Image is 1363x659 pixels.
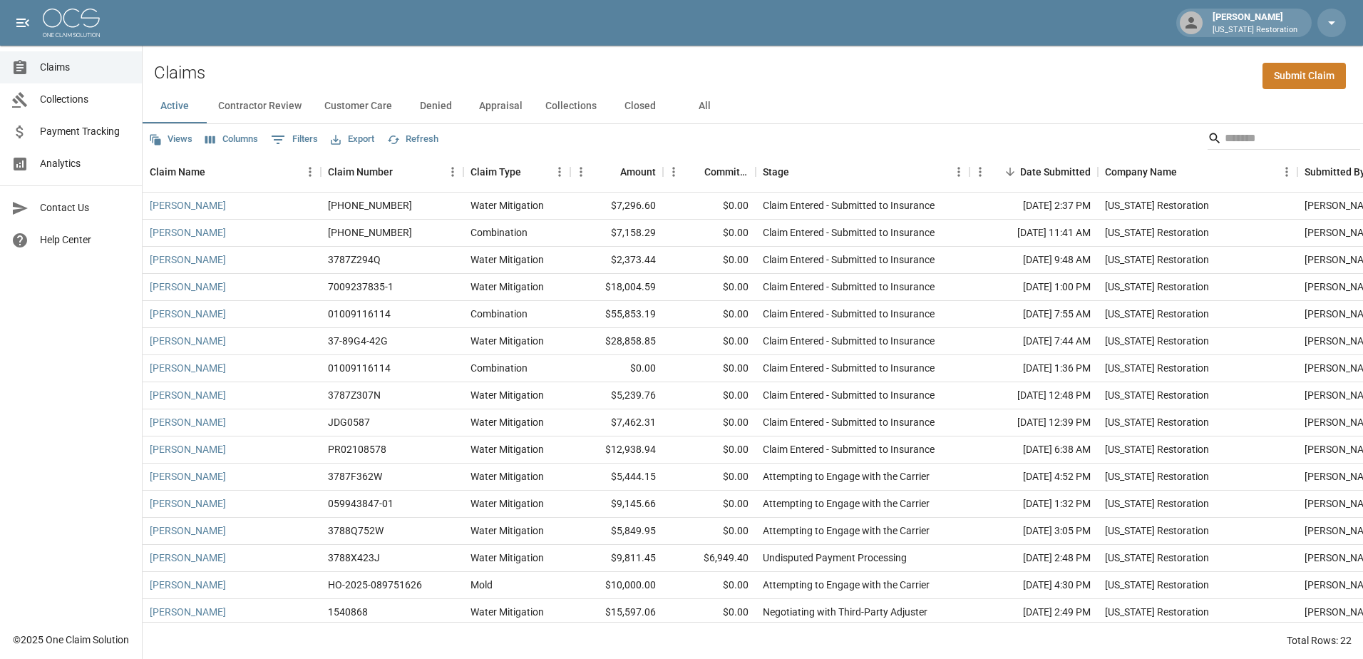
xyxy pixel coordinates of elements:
div: Claim Number [328,152,393,192]
div: 059943847-01 [328,496,394,511]
button: All [672,89,736,123]
div: Company Name [1105,152,1177,192]
a: [PERSON_NAME] [150,415,226,429]
img: ocs-logo-white-transparent.png [43,9,100,37]
div: 01-009-213172 [328,225,412,240]
div: $18,004.59 [570,274,663,301]
div: Oregon Restoration [1105,523,1209,538]
div: Water Mitigation [470,388,544,402]
div: 3787Z307N [328,388,381,402]
div: $6,949.40 [663,545,756,572]
div: $0.00 [663,328,756,355]
div: $0.00 [663,436,756,464]
div: $0.00 [663,491,756,518]
div: Claim Name [150,152,205,192]
div: Committed Amount [663,152,756,192]
div: $9,145.66 [570,491,663,518]
div: Claim Type [470,152,521,192]
div: Claim Name [143,152,321,192]
div: Oregon Restoration [1105,496,1209,511]
div: Oregon Restoration [1105,605,1209,619]
div: 37-89G4-42G [328,334,388,348]
div: Search [1208,127,1360,153]
div: [DATE] 3:05 PM [969,518,1098,545]
div: Water Mitigation [470,523,544,538]
a: [PERSON_NAME] [150,361,226,375]
div: HO-2025-089751626 [328,578,422,592]
a: [PERSON_NAME] [150,496,226,511]
div: Oregon Restoration [1105,442,1209,456]
button: Menu [663,161,684,183]
div: [DATE] 7:44 AM [969,328,1098,355]
div: [DATE] 2:48 PM [969,545,1098,572]
div: Claim Entered - Submitted to Insurance [763,280,935,294]
span: Collections [40,92,130,107]
button: Sort [393,162,413,182]
button: Refresh [384,128,442,150]
button: Menu [969,161,991,183]
a: [PERSON_NAME] [150,280,226,294]
div: Stage [763,152,789,192]
div: [DATE] 2:49 PM [969,599,1098,626]
p: [US_STATE] Restoration [1213,24,1297,36]
div: Water Mitigation [470,280,544,294]
button: Contractor Review [207,89,313,123]
div: Mold [470,578,493,592]
div: [DATE] 1:32 PM [969,491,1098,518]
div: Claim Entered - Submitted to Insurance [763,361,935,375]
div: 3788X423J [328,551,380,565]
div: Claim Entered - Submitted to Insurance [763,252,935,267]
div: [DATE] 12:39 PM [969,409,1098,436]
div: 01009116114 [328,307,391,321]
div: $0.00 [663,220,756,247]
div: Oregon Restoration [1105,225,1209,240]
div: Water Mitigation [470,415,544,429]
div: 3788Q752W [328,523,384,538]
button: Menu [948,161,969,183]
div: 3787Z294Q [328,252,381,267]
div: Claim Number [321,152,463,192]
span: Analytics [40,156,130,171]
div: $7,158.29 [570,220,663,247]
div: $0.00 [663,193,756,220]
div: 1540868 [328,605,368,619]
div: © 2025 One Claim Solution [13,633,129,647]
div: Oregon Restoration [1105,469,1209,484]
button: Denied [403,89,468,123]
div: Oregon Restoration [1105,280,1209,294]
div: $0.00 [663,274,756,301]
div: Water Mitigation [470,496,544,511]
a: [PERSON_NAME] [150,605,226,619]
div: $0.00 [663,572,756,599]
div: Oregon Restoration [1105,415,1209,429]
a: [PERSON_NAME] [150,334,226,348]
div: Claim Entered - Submitted to Insurance [763,198,935,213]
div: [PERSON_NAME] [1207,10,1303,36]
div: $5,444.15 [570,464,663,491]
h2: Claims [154,63,205,83]
div: [DATE] 4:52 PM [969,464,1098,491]
div: 01-009-115488 [328,198,412,213]
a: [PERSON_NAME] [150,388,226,402]
span: Help Center [40,233,130,247]
div: [DATE] 6:38 AM [969,436,1098,464]
div: $7,296.60 [570,193,663,220]
div: Total Rows: 22 [1287,633,1352,648]
div: Amount [570,152,663,192]
button: Sort [1000,162,1020,182]
div: Oregon Restoration [1105,252,1209,267]
button: Sort [600,162,620,182]
div: Water Mitigation [470,252,544,267]
div: Claim Entered - Submitted to Insurance [763,442,935,456]
div: [DATE] 9:48 AM [969,247,1098,274]
button: Menu [570,161,592,183]
div: Water Mitigation [470,442,544,456]
div: Claim Type [463,152,570,192]
button: Sort [521,162,541,182]
div: $0.00 [663,247,756,274]
button: Customer Care [313,89,403,123]
div: $2,373.44 [570,247,663,274]
button: Appraisal [468,89,534,123]
div: Combination [470,225,528,240]
div: Water Mitigation [470,334,544,348]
